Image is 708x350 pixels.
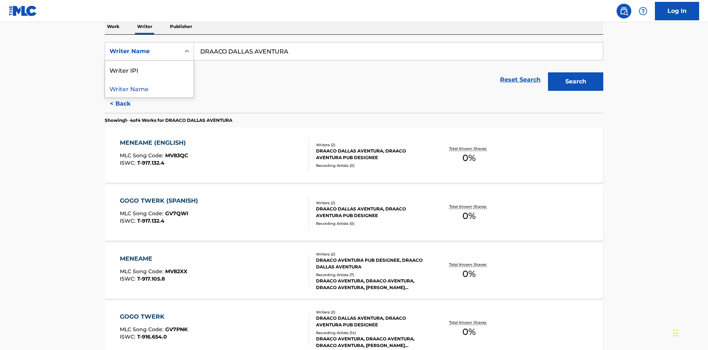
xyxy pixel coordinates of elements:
span: 0 % [462,209,476,223]
span: MLC Song Code : [120,152,165,159]
span: ISWC : [120,333,137,340]
div: MENEAME [120,254,187,263]
span: MLC Song Code : [120,326,165,333]
button: < Back [105,95,149,113]
span: ISWC : [120,159,137,166]
span: MV83QC [165,152,188,159]
img: MLC Logo [9,6,37,16]
span: GV7PNK [165,326,188,333]
div: Help [636,4,650,18]
span: ISWC : [120,275,137,282]
span: T-917.105.8 [137,275,165,282]
div: Recording Artists ( 0 ) [316,163,427,168]
span: T-917.132.4 [137,217,164,224]
div: DRAACO DALLAS AVENTURA, DRAACO AVENTURA PUB DESIGNEE [316,148,427,161]
a: GOGO TWERK (SPANISH)MLC Song Code:GV7QWIISWC:T-917.132.4Writers (2)DRAACO DALLAS AVENTURA, DRAACO... [105,185,603,241]
p: Total Known Shares: [449,146,489,151]
div: Writer IPI [105,61,194,79]
div: MENEAME (ENGLISH) [120,138,190,147]
img: help [639,7,648,16]
span: ISWC : [120,217,137,224]
span: 0 % [462,325,476,339]
a: Reset Search [496,72,544,88]
div: Writer Name [105,79,194,97]
span: T-917.132.4 [137,159,164,166]
div: Writer Name [110,47,176,56]
div: DRAACO DALLAS AVENTURA, DRAACO AVENTURA PUB DESIGNEE [316,206,427,219]
div: Recording Artists ( 7 ) [316,272,427,278]
span: GV7QWI [165,210,188,217]
p: Publisher [168,19,194,34]
span: T-916.654.0 [137,333,167,340]
p: Total Known Shares: [449,204,489,209]
iframe: Chat Widget [671,315,708,350]
p: Writer [135,19,155,34]
button: Search [548,72,603,91]
div: Writers ( 2 ) [316,309,427,315]
p: Total Known Shares: [449,262,489,267]
p: Total Known Shares: [449,320,489,325]
div: Drag [673,322,678,344]
span: MV82XX [165,268,187,275]
div: DRAACO AVENTURA PUB DESIGNEE, DRAACO DALLAS AVENTURA [316,257,427,270]
div: Writers ( 2 ) [316,142,427,148]
div: GOGO TWERK [120,312,188,321]
p: Showing 1 - 4 of 4 Works for DRAACO DALLAS AVENTURA [105,117,232,124]
form: Search Form [105,42,603,95]
div: Recording Artists ( 14 ) [316,330,427,336]
a: MENEAME (ENGLISH)MLC Song Code:MV83QCISWC:T-917.132.4Writers (2)DRAACO DALLAS AVENTURA, DRAACO AV... [105,127,603,183]
div: GOGO TWERK (SPANISH) [120,196,202,205]
div: Writers ( 2 ) [316,200,427,206]
div: DRAACO DALLAS AVENTURA, DRAACO AVENTURA PUB DESIGNEE [316,315,427,328]
div: DRAACO AVENTURA, DRAACO AVENTURA, DRAACO AVENTURA, [PERSON_NAME] AVENTURA, DRAACO AVENTURA [316,336,427,349]
a: MENEAMEMLC Song Code:MV82XXISWC:T-917.105.8Writers (2)DRAACO AVENTURA PUB DESIGNEE, DRAACO DALLAS... [105,243,603,299]
p: Work [105,19,122,34]
span: MLC Song Code : [120,268,165,275]
div: DRAACO AVENTURA, DRAACO AVENTURA, DRAACO AVENTURA, [PERSON_NAME] AVENTURA, DRAACO AVENTURA [316,278,427,291]
span: 0 % [462,151,476,165]
div: Recording Artists ( 0 ) [316,221,427,226]
div: Writers ( 2 ) [316,251,427,257]
a: Public Search [617,4,631,18]
a: Log In [655,2,699,20]
img: search [619,7,628,16]
span: MLC Song Code : [120,210,165,217]
span: 0 % [462,267,476,281]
